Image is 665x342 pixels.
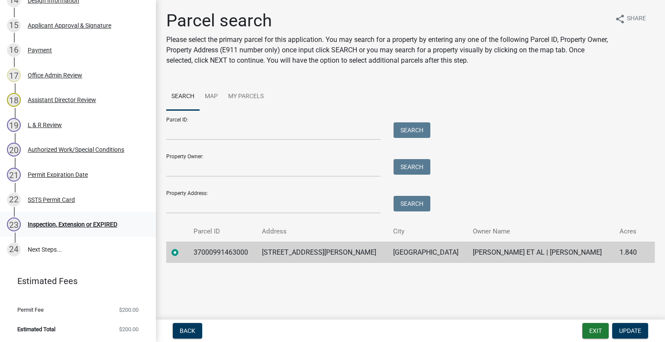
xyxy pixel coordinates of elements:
button: Search [394,196,430,211]
th: Parcel ID [188,221,257,242]
span: Share [627,14,646,24]
span: $200.00 [119,326,139,332]
a: Search [166,83,200,111]
a: Estimated Fees [7,272,142,290]
div: 22 [7,193,21,207]
div: Permit Expiration Date [28,172,88,178]
a: Map [200,83,223,111]
span: Update [619,327,641,334]
div: 18 [7,93,21,107]
div: 23 [7,217,21,231]
span: $200.00 [119,307,139,313]
div: 16 [7,43,21,57]
span: Back [180,327,195,334]
div: 21 [7,168,21,182]
th: Acres [614,221,643,242]
div: Payment [28,47,52,53]
td: 37000991463000 [188,242,257,263]
span: Permit Fee [17,307,44,313]
div: 17 [7,68,21,82]
div: Authorized Work/Special Conditions [28,147,124,153]
a: My Parcels [223,83,269,111]
i: share [615,14,625,24]
td: [GEOGRAPHIC_DATA] [388,242,468,263]
div: Applicant Approval & Signature [28,22,111,29]
div: Office Admin Review [28,72,82,78]
td: [STREET_ADDRESS][PERSON_NAME] [257,242,388,263]
th: Owner Name [468,221,614,242]
td: 1.840 [614,242,643,263]
div: L & R Review [28,122,62,128]
button: Back [173,323,202,339]
div: 20 [7,143,21,157]
button: Update [612,323,648,339]
button: shareShare [608,10,653,27]
button: Search [394,122,430,138]
div: 24 [7,243,21,256]
div: SSTS Permit Card [28,197,75,203]
div: 19 [7,118,21,132]
div: Inspection, Extension or EXPIRED [28,221,117,227]
h1: Parcel search [166,10,608,31]
th: City [388,221,468,242]
th: Address [257,221,388,242]
button: Exit [582,323,609,339]
div: Assistant Director Review [28,97,96,103]
p: Please select the primary parcel for this application. You may search for a property by entering ... [166,35,608,66]
td: [PERSON_NAME] ET AL | [PERSON_NAME] [468,242,614,263]
span: Estimated Total [17,326,55,332]
div: 15 [7,19,21,32]
button: Search [394,159,430,175]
